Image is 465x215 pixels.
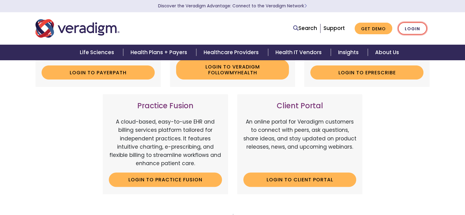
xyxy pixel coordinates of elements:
[368,45,406,60] a: About Us
[323,24,345,32] a: Support
[158,3,307,9] a: Discover the Veradigm Advantage: Connect to the Veradigm NetworkLearn More
[304,3,307,9] span: Learn More
[268,45,331,60] a: Health IT Vendors
[243,118,356,168] p: An online portal for Veradigm customers to connect with peers, ask questions, share ideas, and st...
[42,65,155,80] a: Login to Payerpath
[35,18,120,39] img: Veradigm logo
[109,172,222,187] a: Login to Practice Fusion
[310,65,423,80] a: Login to ePrescribe
[293,24,317,32] a: Search
[176,60,289,80] a: Login to Veradigm FollowMyHealth
[109,102,222,110] h3: Practice Fusion
[355,23,392,35] a: Get Demo
[72,45,123,60] a: Life Sciences
[243,172,356,187] a: Login to Client Portal
[109,118,222,168] p: A cloud-based, easy-to-use EHR and billing services platform tailored for independent practices. ...
[331,45,368,60] a: Insights
[196,45,268,60] a: Healthcare Providers
[243,102,356,110] h3: Client Portal
[398,22,427,35] a: Login
[123,45,196,60] a: Health Plans + Payers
